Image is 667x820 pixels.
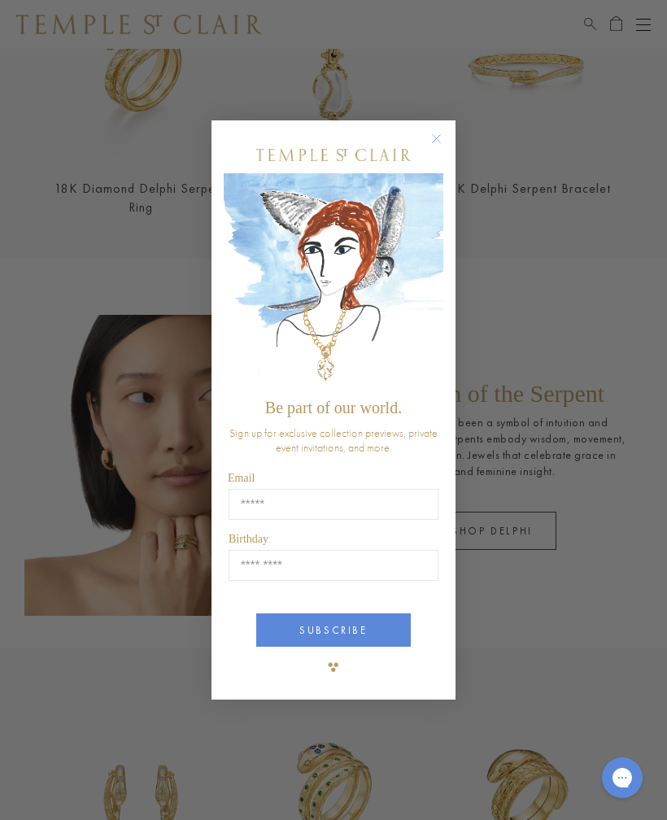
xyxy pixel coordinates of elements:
[256,613,411,647] button: SUBSCRIBE
[229,533,268,545] span: Birthday
[256,149,411,161] img: Temple St. Clair
[228,472,255,484] span: Email
[229,425,438,455] span: Sign up for exclusive collection previews, private event invitations, and more.
[317,651,350,683] img: TSC
[224,173,443,390] img: c4a9eb12-d91a-4d4a-8ee0-386386f4f338.jpeg
[265,399,402,417] span: Be part of our world.
[434,137,455,157] button: Close dialog
[229,489,438,520] input: Email
[594,752,651,804] iframe: Gorgias live chat messenger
